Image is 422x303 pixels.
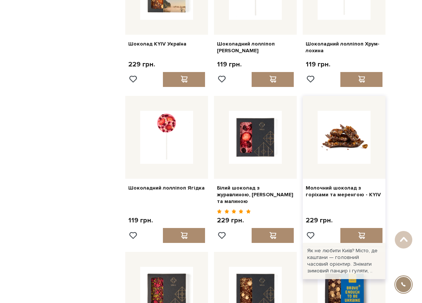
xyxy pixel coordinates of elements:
a: Молочний шоколад з горіхами та меренгою - KYIV [306,185,382,198]
p: 119 грн. [217,60,242,69]
img: Молочний шоколад з горіхами та меренгою - KYIV [318,111,371,164]
p: 119 грн. [128,216,153,225]
p: 229 грн. [306,216,333,225]
p: 229 грн. [128,60,155,69]
a: Білий шоколад з журавлиною, [PERSON_NAME] та малиною [217,185,294,205]
a: Шоколадний лолліпоп Ягідка [128,185,205,191]
a: Шоколадний лолліпоп [PERSON_NAME] [217,41,294,54]
a: Шоколадний лолліпоп Хрум-лохина [306,41,382,54]
p: 119 грн. [306,60,330,69]
p: 229 грн. [217,216,251,225]
div: Як не любити Київ? Місто, де каштани — головний часовий орієнтир. Знімати зимовий панцир і гуляти... [303,243,385,279]
a: Шоколад KYIV Україна [128,41,205,47]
